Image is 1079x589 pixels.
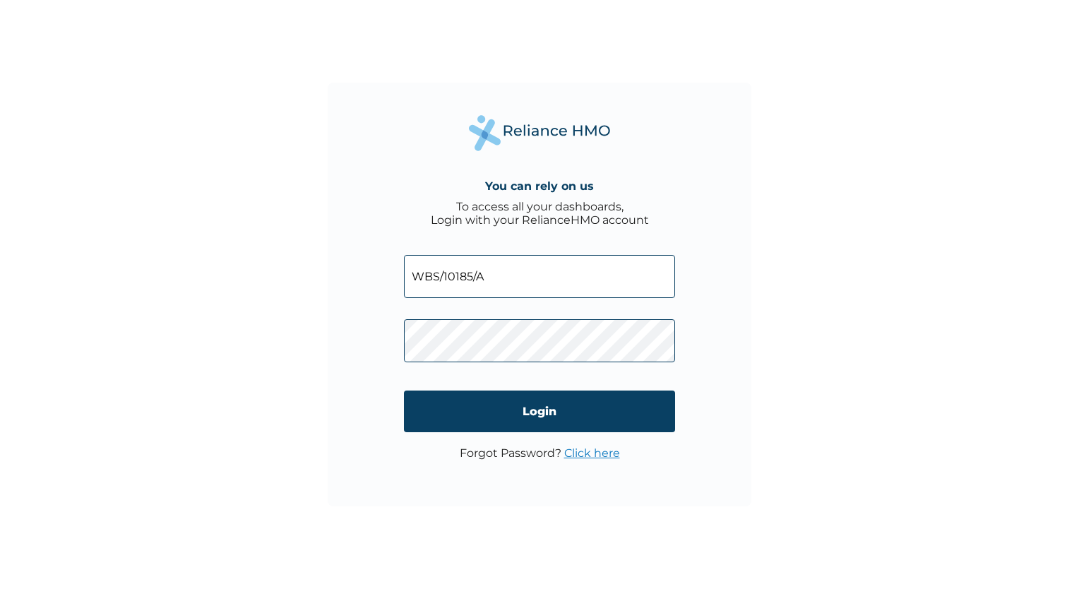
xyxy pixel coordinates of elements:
h4: You can rely on us [485,179,594,193]
p: Forgot Password? [460,446,620,460]
input: Email address or HMO ID [404,255,675,298]
input: Login [404,391,675,432]
div: To access all your dashboards, Login with your RelianceHMO account [431,200,649,227]
img: Reliance Health's Logo [469,115,610,151]
a: Click here [564,446,620,460]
